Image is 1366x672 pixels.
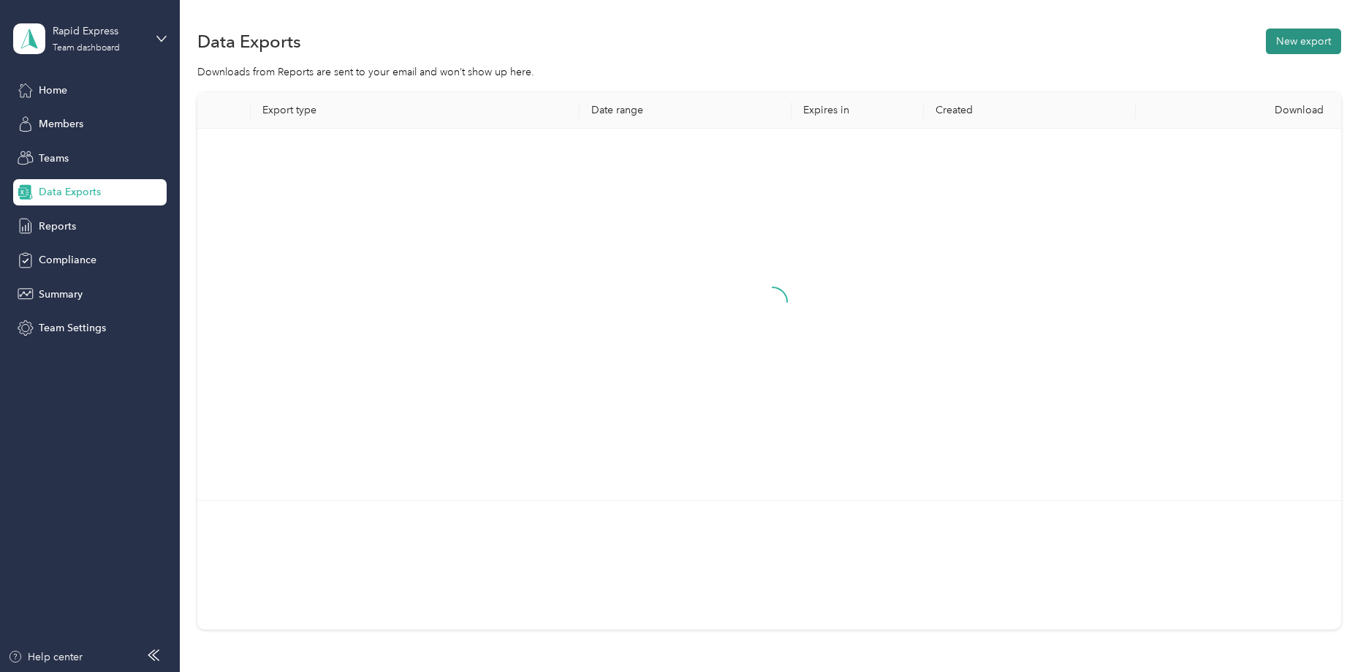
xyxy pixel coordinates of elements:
span: Members [39,116,83,132]
th: Date range [580,92,792,129]
div: Rapid Express [53,23,144,39]
iframe: Everlance-gr Chat Button Frame [1284,590,1366,672]
th: Export type [251,92,580,129]
div: Download [1147,104,1336,116]
div: Downloads from Reports are sent to your email and won’t show up here. [197,64,1340,80]
span: Data Exports [39,184,101,200]
span: Home [39,83,67,98]
th: Created [924,92,1136,129]
span: Teams [39,151,69,166]
button: New export [1266,29,1341,54]
div: Team dashboard [53,44,120,53]
th: Expires in [792,92,924,129]
h1: Data Exports [197,34,301,49]
span: Summary [39,287,83,302]
span: Team Settings [39,320,106,336]
span: Compliance [39,252,96,268]
span: Reports [39,219,76,234]
button: Help center [8,649,83,665]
